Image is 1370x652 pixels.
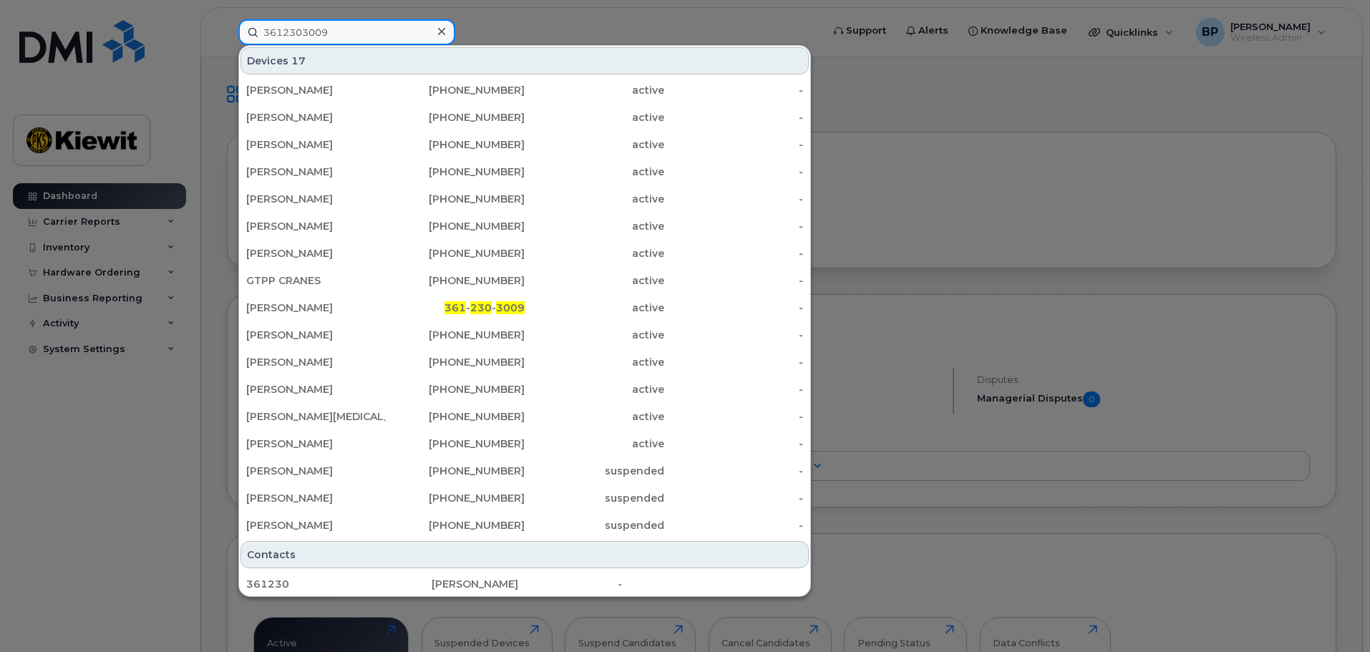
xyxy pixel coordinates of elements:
[246,273,386,288] div: GTPP CRANES
[241,268,809,293] a: GTPP CRANES[PHONE_NUMBER]active-
[241,512,809,538] a: [PERSON_NAME][PHONE_NUMBER]suspended-
[386,518,525,532] div: [PHONE_NUMBER]
[618,577,803,591] div: -
[246,355,386,369] div: [PERSON_NAME]
[664,464,804,478] div: -
[386,137,525,152] div: [PHONE_NUMBER]
[664,165,804,179] div: -
[525,192,664,206] div: active
[386,165,525,179] div: [PHONE_NUMBER]
[664,83,804,97] div: -
[386,246,525,261] div: [PHONE_NUMBER]
[664,491,804,505] div: -
[525,355,664,369] div: active
[246,577,432,591] div: 361230
[241,132,809,157] a: [PERSON_NAME][PHONE_NUMBER]active-
[664,110,804,125] div: -
[386,491,525,505] div: [PHONE_NUMBER]
[241,404,809,429] a: [PERSON_NAME][MEDICAL_DATA][PHONE_NUMBER]active-
[664,273,804,288] div: -
[664,409,804,424] div: -
[525,273,664,288] div: active
[386,301,525,315] div: - -
[525,137,664,152] div: active
[1308,590,1359,641] iframe: Messenger Launcher
[470,301,492,314] span: 230
[241,485,809,511] a: [PERSON_NAME][PHONE_NUMBER]suspended-
[386,273,525,288] div: [PHONE_NUMBER]
[664,192,804,206] div: -
[246,409,386,424] div: [PERSON_NAME][MEDICAL_DATA]
[525,110,664,125] div: active
[241,431,809,457] a: [PERSON_NAME][PHONE_NUMBER]active-
[525,246,664,261] div: active
[246,219,386,233] div: [PERSON_NAME]
[241,77,809,103] a: [PERSON_NAME][PHONE_NUMBER]active-
[241,322,809,348] a: [PERSON_NAME][PHONE_NUMBER]active-
[664,246,804,261] div: -
[246,301,386,315] div: [PERSON_NAME]
[246,491,386,505] div: [PERSON_NAME]
[525,382,664,396] div: active
[386,219,525,233] div: [PHONE_NUMBER]
[664,518,804,532] div: -
[246,83,386,97] div: [PERSON_NAME]
[246,192,386,206] div: [PERSON_NAME]
[241,213,809,239] a: [PERSON_NAME][PHONE_NUMBER]active-
[241,240,809,266] a: [PERSON_NAME][PHONE_NUMBER]active-
[241,458,809,484] a: [PERSON_NAME][PHONE_NUMBER]suspended-
[241,47,809,74] div: Devices
[241,186,809,212] a: [PERSON_NAME][PHONE_NUMBER]active-
[525,409,664,424] div: active
[664,301,804,315] div: -
[386,192,525,206] div: [PHONE_NUMBER]
[241,295,809,321] a: [PERSON_NAME]361-230-3009active-
[246,328,386,342] div: [PERSON_NAME]
[525,301,664,315] div: active
[386,464,525,478] div: [PHONE_NUMBER]
[664,437,804,451] div: -
[241,159,809,185] a: [PERSON_NAME][PHONE_NUMBER]active-
[246,437,386,451] div: [PERSON_NAME]
[525,83,664,97] div: active
[386,409,525,424] div: [PHONE_NUMBER]
[241,571,809,597] a: 361230[PERSON_NAME]-
[246,110,386,125] div: [PERSON_NAME]
[241,349,809,375] a: [PERSON_NAME][PHONE_NUMBER]active-
[444,301,466,314] span: 361
[432,577,617,591] div: [PERSON_NAME]
[386,83,525,97] div: [PHONE_NUMBER]
[664,355,804,369] div: -
[386,110,525,125] div: [PHONE_NUMBER]
[386,355,525,369] div: [PHONE_NUMBER]
[525,165,664,179] div: active
[241,541,809,568] div: Contacts
[386,328,525,342] div: [PHONE_NUMBER]
[664,219,804,233] div: -
[525,491,664,505] div: suspended
[246,382,386,396] div: [PERSON_NAME]
[246,464,386,478] div: [PERSON_NAME]
[664,328,804,342] div: -
[386,382,525,396] div: [PHONE_NUMBER]
[241,104,809,130] a: [PERSON_NAME][PHONE_NUMBER]active-
[246,246,386,261] div: [PERSON_NAME]
[291,54,306,68] span: 17
[664,382,804,396] div: -
[525,464,664,478] div: suspended
[525,437,664,451] div: active
[525,328,664,342] div: active
[525,219,664,233] div: active
[386,437,525,451] div: [PHONE_NUMBER]
[246,518,386,532] div: [PERSON_NAME]
[664,137,804,152] div: -
[246,165,386,179] div: [PERSON_NAME]
[241,376,809,402] a: [PERSON_NAME][PHONE_NUMBER]active-
[496,301,525,314] span: 3009
[525,518,664,532] div: suspended
[246,137,386,152] div: [PERSON_NAME]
